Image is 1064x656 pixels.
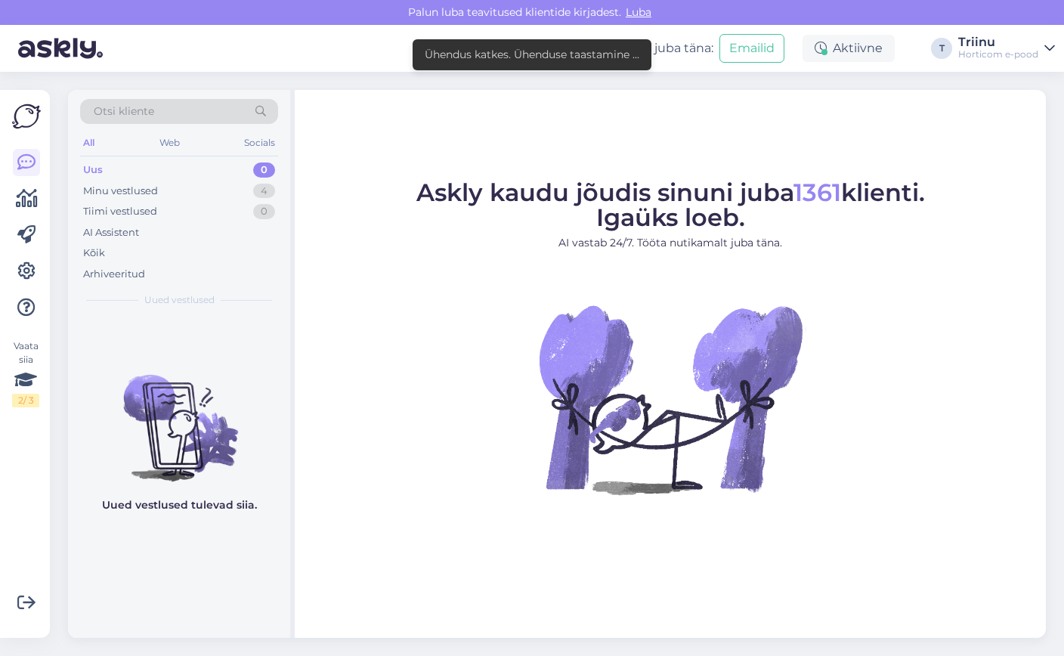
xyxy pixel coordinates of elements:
[68,348,290,484] img: No chats
[931,38,952,59] div: T
[83,204,157,219] div: Tiimi vestlused
[253,204,275,219] div: 0
[156,133,183,153] div: Web
[253,184,275,199] div: 4
[803,35,895,62] div: Aktiivne
[94,104,154,119] span: Otsi kliente
[416,178,925,232] span: Askly kaudu jõudis sinuni juba klienti. Igaüks loeb.
[12,339,39,407] div: Vaata siia
[241,133,278,153] div: Socials
[534,263,806,535] img: No Chat active
[83,162,103,178] div: Uus
[83,267,145,282] div: Arhiveeritud
[793,178,841,207] span: 1361
[12,394,39,407] div: 2 / 3
[621,5,656,19] span: Luba
[958,36,1038,48] div: Triinu
[83,225,139,240] div: AI Assistent
[958,48,1038,60] div: Horticom e-pood
[425,47,639,63] div: Ühendus katkes. Ühenduse taastamine ...
[144,293,215,307] span: Uued vestlused
[416,235,925,251] p: AI vastab 24/7. Tööta nutikamalt juba täna.
[83,184,158,199] div: Minu vestlused
[83,246,105,261] div: Kõik
[253,162,275,178] div: 0
[719,34,784,63] button: Emailid
[958,36,1055,60] a: TriinuHorticom e-pood
[102,497,257,513] p: Uued vestlused tulevad siia.
[12,102,41,131] img: Askly Logo
[80,133,97,153] div: All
